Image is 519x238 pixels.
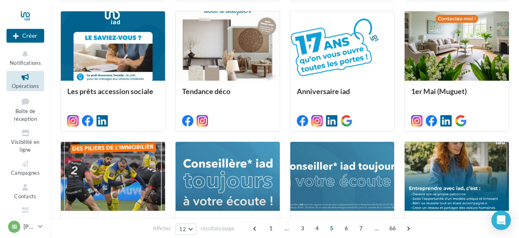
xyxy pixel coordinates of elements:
a: Médiathèque [6,204,44,224]
div: Nouvelle campagne [6,29,44,43]
div: Les prêts accession sociale [67,87,159,103]
span: 3 [296,222,309,235]
span: 66 [386,222,399,235]
span: 4 [311,222,324,235]
span: 7 [354,222,367,235]
div: Anniversaire iad [297,87,388,103]
span: 6 [340,222,353,235]
span: Afficher [153,225,171,232]
span: Notifications [10,60,41,66]
div: Top 14 [67,217,159,234]
a: Campagnes [6,158,44,178]
span: Boîte de réception [14,108,37,122]
span: Visibilité en ligne [11,139,39,153]
span: IB [12,223,17,231]
button: Créer [6,29,44,43]
a: IB [PERSON_NAME] [6,219,44,234]
div: Conseiller à votre écoute [297,217,388,234]
a: Opérations [6,71,44,91]
p: [PERSON_NAME] [24,223,35,231]
a: Visibilité en ligne [6,127,44,154]
span: 5 [325,222,338,235]
span: ... [280,222,293,235]
span: Campagnes [11,169,40,176]
span: Contacts [14,193,36,199]
button: Notifications [6,48,44,68]
div: Conseillière à votre écoute [182,217,273,234]
div: 1er Mai (Muguet) [411,87,502,103]
span: 1 [264,222,277,235]
div: Open Intercom Messenger [491,210,511,230]
a: Boîte de réception [6,94,44,124]
span: ... [370,222,383,235]
a: Contacts [6,181,44,201]
div: Entreprendre signifie [411,217,502,234]
span: 12 [179,226,186,232]
span: Opérations [12,83,39,89]
div: Tendance déco [182,87,273,103]
span: résultats/page [201,225,234,232]
button: 12 [176,223,196,235]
